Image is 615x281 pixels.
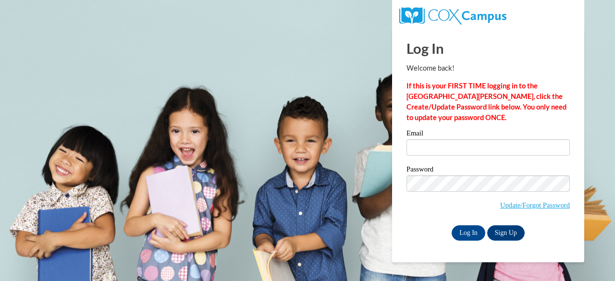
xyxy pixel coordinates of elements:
[406,82,566,122] strong: If this is your FIRST TIME logging in to the [GEOGRAPHIC_DATA][PERSON_NAME], click the Create/Upd...
[406,38,570,58] h1: Log In
[399,11,506,19] a: COX Campus
[487,225,525,241] a: Sign Up
[406,130,570,139] label: Email
[500,201,570,209] a: Update/Forgot Password
[406,166,570,175] label: Password
[406,63,570,73] p: Welcome back!
[452,225,485,241] input: Log In
[399,7,506,24] img: COX Campus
